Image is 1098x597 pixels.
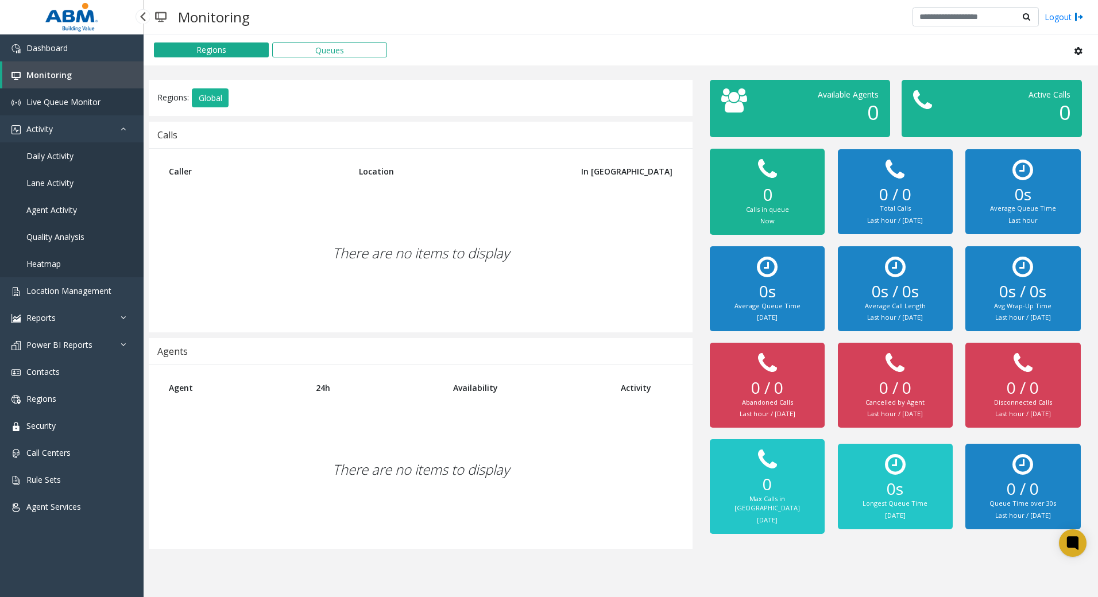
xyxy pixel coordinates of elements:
img: 'icon' [11,98,21,107]
th: Caller [160,157,350,185]
div: Cancelled by Agent [849,398,941,408]
span: Location Management [26,285,111,296]
small: Last hour / [DATE] [995,313,1051,321]
h2: 0 [721,184,813,205]
img: 'icon' [11,395,21,404]
button: Global [192,88,229,108]
span: Contacts [26,366,60,377]
span: Activity [26,123,53,134]
small: Last hour / [DATE] [740,409,795,418]
h2: 0 [721,475,813,494]
small: Last hour / [DATE] [867,409,923,418]
h2: 0s [721,282,813,301]
h2: 0s / 0s [849,282,941,301]
h2: 0 / 0 [849,185,941,204]
th: Activity [612,374,681,402]
span: 0 [1059,99,1070,126]
div: Average Call Length [849,301,941,311]
img: 'icon' [11,125,21,134]
div: Calls [157,127,177,142]
span: Dashboard [26,42,68,53]
th: 24h [307,374,444,402]
span: Regions: [157,91,189,102]
h2: 0 / 0 [849,378,941,398]
img: 'icon' [11,422,21,431]
img: 'icon' [11,341,21,350]
span: Agent Services [26,501,81,512]
span: Lane Activity [26,177,74,188]
th: Availability [444,374,612,402]
small: Last hour / [DATE] [867,216,923,224]
h2: 0 / 0 [977,479,1069,499]
div: Average Queue Time [977,204,1069,214]
div: Longest Queue Time [849,499,941,509]
small: Now [760,216,775,225]
img: 'icon' [11,71,21,80]
h3: Monitoring [172,3,256,31]
h2: 0s [849,479,941,499]
a: Logout [1045,11,1084,23]
span: Daily Activity [26,150,74,161]
span: Regions [26,393,56,404]
span: Reports [26,312,56,323]
span: Agent Activity [26,204,77,215]
h2: 0 / 0 [977,378,1069,398]
th: Agent [160,374,307,402]
small: [DATE] [757,515,778,524]
span: Security [26,420,56,431]
th: Location [350,157,552,185]
img: 'icon' [11,476,21,485]
span: 0 [867,99,879,126]
span: Quality Analysis [26,231,84,242]
div: Calls in queue [721,205,813,215]
button: Queues [272,42,387,57]
img: 'icon' [11,449,21,458]
span: Live Queue Monitor [26,96,100,107]
span: Active Calls [1029,89,1070,100]
small: [DATE] [885,511,906,520]
th: In [GEOGRAPHIC_DATA] [552,157,681,185]
button: Regions [154,42,269,57]
div: Average Queue Time [721,301,813,311]
h2: 0s / 0s [977,282,1069,301]
img: 'icon' [11,287,21,296]
h2: 0 / 0 [721,378,813,398]
img: 'icon' [11,503,21,512]
div: Agents [157,344,188,359]
div: Avg Wrap-Up Time [977,301,1069,311]
img: pageIcon [155,3,167,31]
span: Call Centers [26,447,71,458]
img: 'icon' [11,44,21,53]
div: Total Calls [849,204,941,214]
div: There are no items to display [160,402,681,537]
div: Abandoned Calls [721,398,813,408]
img: 'icon' [11,368,21,377]
small: Last hour / [DATE] [995,511,1051,520]
span: Rule Sets [26,474,61,485]
div: Disconnected Calls [977,398,1069,408]
div: Max Calls in [GEOGRAPHIC_DATA] [721,494,813,513]
small: Last hour / [DATE] [867,313,923,321]
h2: 0s [977,185,1069,204]
div: Queue Time over 30s [977,499,1069,509]
img: 'icon' [11,314,21,323]
img: logout [1074,11,1084,23]
small: [DATE] [757,313,778,321]
small: Last hour / [DATE] [995,409,1051,418]
span: Power BI Reports [26,339,92,350]
span: Monitoring [26,69,72,80]
span: Available Agents [818,89,879,100]
a: Monitoring [2,61,144,88]
small: Last hour [1008,216,1038,224]
span: Heatmap [26,258,61,269]
div: There are no items to display [160,185,681,321]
